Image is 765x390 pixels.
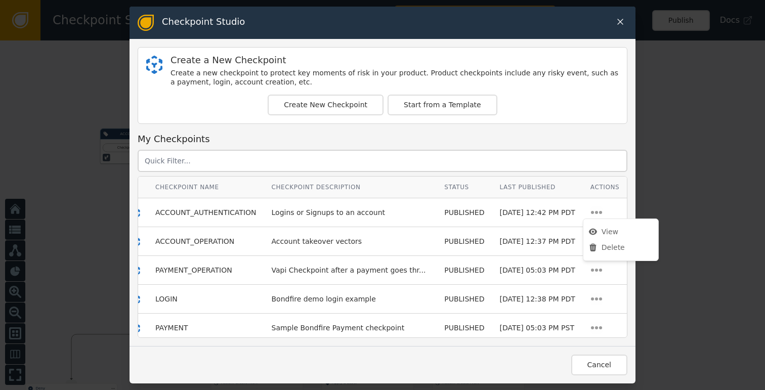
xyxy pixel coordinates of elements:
[171,69,619,86] div: Create a new checkpoint to protect key moments of risk in your product. Product checkpoints inclu...
[444,265,484,276] div: PUBLISHED
[499,294,575,305] div: [DATE] 12:38 PM PDT
[492,177,582,198] th: Last Published
[155,237,234,245] span: ACCOUNT_OPERATION
[272,208,386,216] span: Logins or Signups to an account
[444,236,484,247] div: PUBLISHED
[499,323,575,333] div: [DATE] 05:03 PM PST
[272,324,405,332] span: Sample Bondfire Payment checkpoint
[444,323,484,333] div: PUBLISHED
[155,324,188,332] span: PAYMENT
[162,15,245,31] div: Checkpoint Studio
[388,95,497,115] button: Start from a Template
[499,236,575,247] div: [DATE] 12:37 PM PDT
[583,177,627,198] th: Actions
[437,177,492,198] th: Status
[444,207,484,218] div: PUBLISHED
[571,355,627,375] button: Cancel
[148,177,264,198] th: Checkpoint Name
[444,294,484,305] div: PUBLISHED
[138,132,627,146] div: My Checkpoints
[155,295,178,303] span: LOGIN
[499,265,575,276] div: [DATE] 05:03 PM PDT
[155,208,257,216] span: ACCOUNT_AUTHENTICATION
[272,265,426,276] div: Vapi Checkpoint after a payment goes thr...
[588,242,653,253] div: Delete
[138,150,627,172] input: Quick Filter...
[588,227,653,237] div: View
[171,56,619,65] div: Create a New Checkpoint
[264,177,437,198] th: Checkpoint Description
[272,295,376,303] span: Bondfire demo login example
[499,207,575,218] div: [DATE] 12:42 PM PDT
[268,95,384,115] button: Create New Checkpoint
[155,266,232,274] span: PAYMENT_OPERATION
[272,237,362,245] span: Account takeover vectors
